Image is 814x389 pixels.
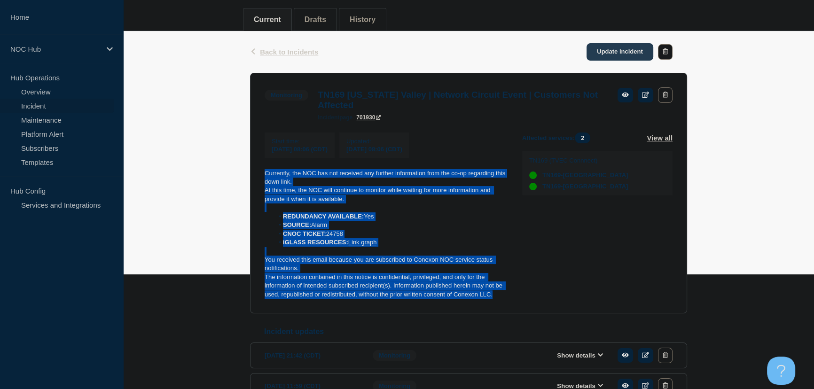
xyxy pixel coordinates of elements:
[274,212,508,221] li: Yes
[272,146,328,153] span: [DATE] 08:06 (CDT)
[318,114,339,121] span: incident
[767,357,795,385] iframe: Help Scout Beacon - Open
[265,273,507,299] p: The information contained in this notice is confidential, privileged, and only for the informatio...
[647,132,673,143] button: View all
[522,132,595,143] span: Affected services:
[554,351,606,359] button: Show details
[274,230,508,238] li: 24758
[265,186,507,203] p: At this time, the NOC will continue to monitor while waiting for more information and provide it ...
[283,221,311,228] strong: SOURCE:
[265,256,507,273] p: You received this email because you are subscribed to Conexon NOC service status notifications.
[350,16,376,24] button: History
[265,169,507,187] p: Currently, the NOC has not received any further information from the co-op regarding this down link.
[250,48,318,56] button: Back to Incidents
[542,171,628,179] span: TN169-[GEOGRAPHIC_DATA]
[305,16,326,24] button: Drafts
[529,171,537,179] div: up
[346,138,402,145] p: Updated :
[356,114,381,121] a: 701930
[529,157,628,164] p: TN169 (TVEC Connnect)
[283,230,326,237] strong: CNOC TICKET:
[542,183,628,190] span: TN169-[GEOGRAPHIC_DATA]
[10,45,101,53] p: NOC Hub
[575,132,590,143] span: 2
[318,90,608,110] h3: TN169 [US_STATE] Valley | Network Circuit Event | Customers Not Affected
[264,327,687,336] h2: Incident updates
[346,145,402,153] div: [DATE] 08:06 (CDT)
[265,90,308,101] span: Monitoring
[373,350,416,361] span: Monitoring
[265,348,359,363] div: [DATE] 21:42 (CDT)
[283,213,364,220] strong: REDUNDANCY AVAILABLE:
[272,138,328,145] p: Start time :
[318,114,352,121] p: page
[274,221,508,229] li: Alarm
[529,183,537,190] div: up
[283,239,348,246] strong: iGLASS RESOURCES:
[260,48,318,56] span: Back to Incidents
[587,43,653,61] a: Update incident
[254,16,281,24] button: Current
[348,239,377,246] a: Link graph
